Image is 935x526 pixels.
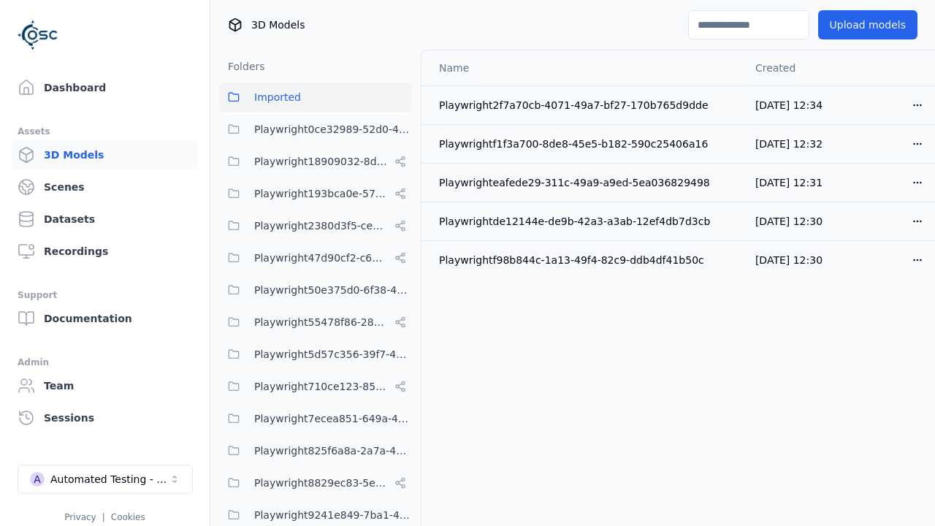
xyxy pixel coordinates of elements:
button: Playwright825f6a8a-2a7a-425c-94f7-650318982f69 [219,436,412,465]
span: [DATE] 12:34 [755,99,823,111]
button: Playwright0ce32989-52d0-45cf-b5b9-59d5033d313a [219,115,412,144]
span: 3D Models [251,18,305,32]
div: Automated Testing - Playwright [50,472,169,487]
span: Playwright2380d3f5-cebf-494e-b965-66be4d67505e [254,217,389,235]
a: Sessions [12,403,198,432]
a: 3D Models [12,140,198,169]
span: Playwright7ecea851-649a-419a-985e-fcff41a98b20 [254,410,412,427]
span: Playwright18909032-8d07-45c5-9c81-9eec75d0b16b [254,153,389,170]
span: Playwright193bca0e-57fa-418d-8ea9-45122e711dc7 [254,185,389,202]
h3: Folders [219,59,265,74]
span: Playwright710ce123-85fd-4f8c-9759-23c3308d8830 [254,378,389,395]
button: Playwright5d57c356-39f7-47ed-9ab9-d0409ac6cddc [219,340,412,369]
div: Playwrightf98b844c-1a13-49f4-82c9-ddb4df41b50c [439,253,732,267]
a: Recordings [12,237,198,266]
a: Datasets [12,205,198,234]
span: Playwright9241e849-7ba1-474f-9275-02cfa81d37fc [254,506,412,524]
button: Playwright7ecea851-649a-419a-985e-fcff41a98b20 [219,404,412,433]
span: Playwright5d57c356-39f7-47ed-9ab9-d0409ac6cddc [254,346,412,363]
button: Playwright47d90cf2-c635-4353-ba3b-5d4538945666 [219,243,412,272]
button: Playwright193bca0e-57fa-418d-8ea9-45122e711dc7 [219,179,412,208]
button: Playwright18909032-8d07-45c5-9c81-9eec75d0b16b [219,147,412,176]
span: Playwright47d90cf2-c635-4353-ba3b-5d4538945666 [254,249,389,267]
button: Playwright8829ec83-5e68-4376-b984-049061a310ed [219,468,412,498]
button: Playwright50e375d0-6f38-48a7-96e0-b0dcfa24b72f [219,275,412,305]
div: Playwright2f7a70cb-4071-49a7-bf27-170b765d9dde [439,98,732,113]
div: Assets [18,123,192,140]
button: Upload models [818,10,917,39]
a: Scenes [12,172,198,202]
button: Playwright2380d3f5-cebf-494e-b965-66be4d67505e [219,211,412,240]
div: A [30,472,45,487]
span: [DATE] 12:30 [755,216,823,227]
button: Playwright55478f86-28dc-49b8-8d1f-c7b13b14578c [219,308,412,337]
div: Support [18,286,192,304]
div: Playwrightde12144e-de9b-42a3-a3ab-12ef4db7d3cb [439,214,732,229]
button: Playwright710ce123-85fd-4f8c-9759-23c3308d8830 [219,372,412,401]
a: Team [12,371,198,400]
span: Playwright0ce32989-52d0-45cf-b5b9-59d5033d313a [254,121,412,138]
span: Playwright8829ec83-5e68-4376-b984-049061a310ed [254,474,389,492]
img: Logo [18,15,58,56]
th: Created [744,50,841,85]
span: | [102,512,105,522]
span: Playwright825f6a8a-2a7a-425c-94f7-650318982f69 [254,442,412,460]
a: Documentation [12,304,198,333]
span: [DATE] 12:30 [755,254,823,266]
a: Dashboard [12,73,198,102]
span: [DATE] 12:31 [755,177,823,188]
div: Playwrighteafede29-311c-49a9-a9ed-5ea036829498 [439,175,732,190]
span: Playwright55478f86-28dc-49b8-8d1f-c7b13b14578c [254,313,389,331]
button: Select a workspace [18,465,193,494]
a: Cookies [111,512,145,522]
div: Admin [18,354,192,371]
button: Imported [219,83,412,112]
span: Playwright50e375d0-6f38-48a7-96e0-b0dcfa24b72f [254,281,412,299]
span: [DATE] 12:32 [755,138,823,150]
span: Imported [254,88,301,106]
th: Name [421,50,744,85]
div: Playwrightf1f3a700-8de8-45e5-b182-590c25406a16 [439,137,732,151]
a: Privacy [64,512,96,522]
